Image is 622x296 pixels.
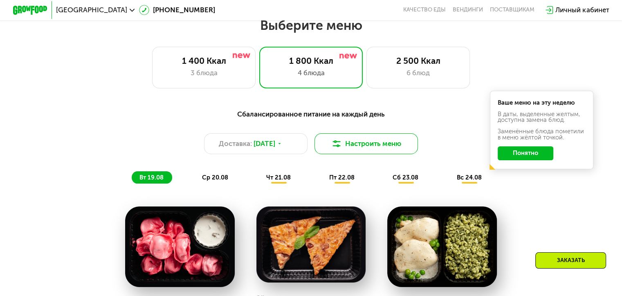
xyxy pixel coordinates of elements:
span: ср 20.08 [202,174,228,181]
div: поставщикам [490,7,534,13]
span: сб 23.08 [393,174,418,181]
div: Заменённые блюда пометили в меню жёлтой точкой. [498,128,586,141]
div: Ваше меню на эту неделю [498,100,586,106]
div: Личный кабинет [555,5,609,15]
div: 2 500 Ккал [375,56,461,66]
span: чт 21.08 [266,174,291,181]
div: 6 блюд [375,68,461,78]
button: Настроить меню [314,133,418,154]
div: Сбалансированное питание на каждый день [55,109,567,119]
div: 3 блюда [161,68,247,78]
span: [GEOGRAPHIC_DATA] [56,7,127,13]
div: Заказать [535,252,606,269]
h2: Выберите меню [28,17,595,34]
div: 1 800 Ккал [268,56,354,66]
span: пт 22.08 [329,174,355,181]
a: [PHONE_NUMBER] [139,5,215,15]
div: В даты, выделенные желтым, доступна замена блюд. [498,111,586,123]
button: Понятно [498,146,553,160]
div: 1 400 Ккал [161,56,247,66]
span: [DATE] [254,139,275,149]
span: Доставка: [219,139,252,149]
a: Качество еды [403,7,446,13]
a: Вендинги [453,7,483,13]
span: вт 19.08 [139,174,164,181]
div: 4 блюда [268,68,354,78]
span: вс 24.08 [457,174,482,181]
